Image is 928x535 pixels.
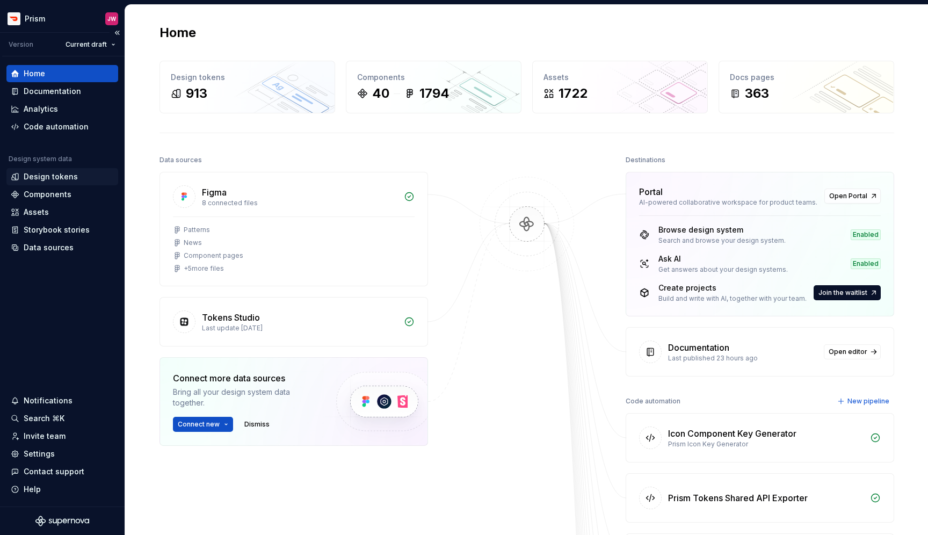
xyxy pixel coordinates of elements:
button: Current draft [61,37,120,52]
div: Components [357,72,510,83]
a: Components401794 [346,61,521,113]
a: Code automation [6,118,118,135]
img: bd52d190-91a7-4889-9e90-eccda45865b1.png [8,12,20,25]
div: Get answers about your design systems. [658,265,788,274]
a: Figma8 connected filesPatternsNewsComponent pages+5more files [160,172,428,286]
div: Portal [639,185,663,198]
div: Prism Tokens Shared API Exporter [668,491,808,504]
div: Assets [543,72,697,83]
a: Design tokens913 [160,61,335,113]
a: Docs pages363 [719,61,894,113]
div: News [184,238,202,247]
div: Destinations [626,153,665,168]
button: Connect new [173,417,233,432]
svg: Supernova Logo [35,516,89,526]
div: Ask AI [658,254,788,264]
div: 913 [186,85,207,102]
div: Home [24,68,45,79]
div: Analytics [24,104,58,114]
div: Enabled [851,258,881,269]
div: Enabled [851,229,881,240]
span: Current draft [66,40,107,49]
div: Settings [24,449,55,459]
div: Design tokens [24,171,78,182]
div: AI-powered collaborative workspace for product teams. [639,198,818,207]
div: Notifications [24,395,73,406]
div: Data sources [160,153,202,168]
span: Join the waitlist [818,288,867,297]
div: Build and write with AI, together with your team. [658,294,807,303]
a: Data sources [6,239,118,256]
div: Last update [DATE] [202,324,397,332]
div: Invite team [24,431,66,442]
a: Documentation [6,83,118,100]
div: Help [24,484,41,495]
div: Documentation [24,86,81,97]
a: Invite team [6,428,118,445]
button: Search ⌘K [6,410,118,427]
a: Tokens StudioLast update [DATE] [160,297,428,346]
button: PrismJW [2,7,122,30]
button: New pipeline [834,394,894,409]
a: Storybook stories [6,221,118,238]
button: Contact support [6,463,118,480]
div: Prism [25,13,45,24]
a: Settings [6,445,118,462]
div: Code automation [24,121,89,132]
div: 8 connected files [202,199,397,207]
div: Data sources [24,242,74,253]
div: 40 [372,85,389,102]
a: Assets [6,204,118,221]
a: Assets1722 [532,61,708,113]
button: Collapse sidebar [110,25,125,40]
button: Join the waitlist [814,285,881,300]
div: + 5 more files [184,264,224,273]
div: Assets [24,207,49,218]
div: Browse design system [658,225,786,235]
span: Dismiss [244,420,270,429]
a: Home [6,65,118,82]
div: Search and browse your design system. [658,236,786,245]
div: Design system data [9,155,72,163]
button: Help [6,481,118,498]
a: Analytics [6,100,118,118]
div: Components [24,189,71,200]
div: Contact support [24,466,84,477]
span: New pipeline [847,397,889,406]
div: Tokens Studio [202,311,260,324]
div: Create projects [658,283,807,293]
div: Docs pages [730,72,883,83]
div: Version [9,40,33,49]
a: Design tokens [6,168,118,185]
div: 1722 [559,85,588,102]
span: Open editor [829,348,867,356]
h2: Home [160,24,196,41]
div: Bring all your design system data together. [173,387,318,408]
button: Notifications [6,392,118,409]
span: Open Portal [829,192,867,200]
a: Open editor [824,344,881,359]
div: Documentation [668,341,729,354]
div: JW [107,15,116,23]
div: Last published 23 hours ago [668,354,817,363]
div: 363 [745,85,769,102]
div: Design tokens [171,72,324,83]
div: Connect more data sources [173,372,318,385]
div: Code automation [626,394,680,409]
a: Open Portal [824,189,881,204]
div: Icon Component Key Generator [668,427,796,440]
div: Patterns [184,226,210,234]
div: 1794 [419,85,450,102]
div: Figma [202,186,227,199]
a: Components [6,186,118,203]
button: Dismiss [240,417,274,432]
div: Search ⌘K [24,413,64,424]
div: Component pages [184,251,243,260]
div: Storybook stories [24,225,90,235]
div: Prism Icon Key Generator [668,440,864,449]
span: Connect new [178,420,220,429]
